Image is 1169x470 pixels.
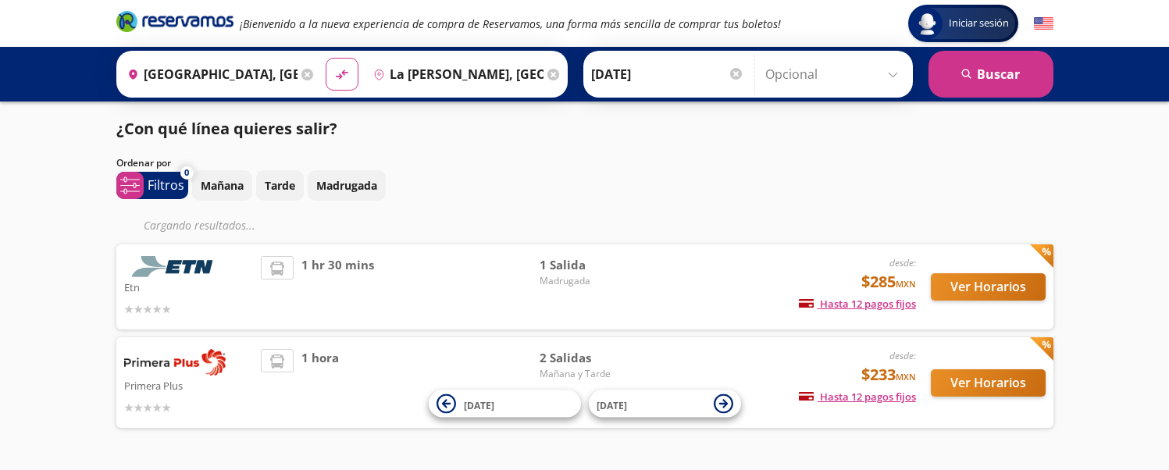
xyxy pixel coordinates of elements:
[116,172,188,199] button: 0Filtros
[265,177,295,194] p: Tarde
[896,278,916,290] small: MXN
[861,270,916,294] span: $285
[184,166,189,180] span: 0
[464,398,494,411] span: [DATE]
[240,16,781,31] em: ¡Bienvenido a la nueva experiencia de compra de Reservamos, una forma más sencilla de comprar tus...
[124,349,226,376] img: Primera Plus
[367,55,544,94] input: Buscar Destino
[116,9,233,37] a: Brand Logo
[124,277,254,296] p: Etn
[124,376,254,394] p: Primera Plus
[799,297,916,311] span: Hasta 12 pagos fijos
[316,177,377,194] p: Madrugada
[540,349,649,367] span: 2 Salidas
[591,55,744,94] input: Elegir Fecha
[144,218,255,233] em: Cargando resultados ...
[931,369,1046,397] button: Ver Horarios
[1034,14,1053,34] button: English
[124,256,226,277] img: Etn
[931,273,1046,301] button: Ver Horarios
[597,398,627,411] span: [DATE]
[889,349,916,362] em: desde:
[116,9,233,33] i: Brand Logo
[765,55,905,94] input: Opcional
[116,117,337,141] p: ¿Con qué línea quieres salir?
[429,390,581,418] button: [DATE]
[256,170,304,201] button: Tarde
[308,170,386,201] button: Madrugada
[116,156,171,170] p: Ordenar por
[540,367,649,381] span: Mañana y Tarde
[861,363,916,386] span: $233
[192,170,252,201] button: Mañana
[799,390,916,404] span: Hasta 12 pagos fijos
[589,390,741,418] button: [DATE]
[201,177,244,194] p: Mañana
[928,51,1053,98] button: Buscar
[943,16,1015,31] span: Iniciar sesión
[889,256,916,269] em: desde:
[540,256,649,274] span: 1 Salida
[121,55,298,94] input: Buscar Origen
[540,274,649,288] span: Madrugada
[148,176,184,194] p: Filtros
[301,256,374,318] span: 1 hr 30 mins
[896,371,916,383] small: MXN
[301,349,339,416] span: 1 hora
